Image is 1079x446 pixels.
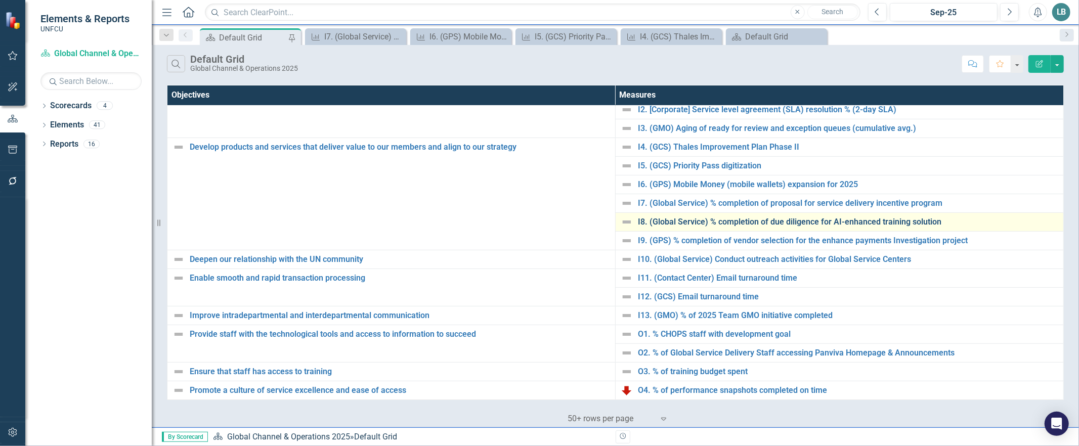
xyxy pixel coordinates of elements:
[638,367,1058,376] a: O3. % of training budget spent
[638,217,1058,227] a: I8. (Global Service) % completion of due diligence for AI-enhanced training solution
[615,213,1063,232] td: Double-Click to Edit Right Click for Context Menu
[615,232,1063,250] td: Double-Click to Edit Right Click for Context Menu
[172,366,185,378] img: Not Defined
[640,30,719,43] div: I4. (GCS) Thales Improvement Plan Phase II
[621,179,633,191] img: Not Defined
[615,101,1063,119] td: Double-Click to Edit Right Click for Context Menu
[621,309,633,322] img: Not Defined
[190,330,610,339] a: Provide staff with the technological tools and access to information to succeed
[745,30,825,43] div: Default Grid
[172,141,185,153] img: Not Defined
[893,7,994,19] div: Sep-25
[621,253,633,265] img: Not Defined
[167,269,616,306] td: Double-Click to Edit Right Click for Context Menu
[621,160,633,172] img: Not Defined
[227,432,350,441] a: Global Channel & Operations 2025
[621,197,633,209] img: Not Defined
[167,381,616,400] td: Double-Click to Edit Right Click for Context Menu
[190,367,610,376] a: Ensure that staff has access to training
[190,143,610,152] a: Develop products and services that deliver value to our members and align to our strategy
[638,330,1058,339] a: O1. % CHOPS staff with development goal
[621,122,633,135] img: Not Defined
[615,344,1063,363] td: Double-Click to Edit Right Click for Context Menu
[429,30,509,43] div: I6. (GPS) Mobile Money (mobile wallets) expansion for 2025
[162,432,208,442] span: By Scorecard
[615,157,1063,175] td: Double-Click to Edit Right Click for Context Menu
[213,431,608,443] div: »
[518,30,614,43] a: I5. (GCS) Priority Pass digitization
[621,347,633,359] img: Not Defined
[97,102,113,110] div: 4
[638,143,1058,152] a: I4. (GCS) Thales Improvement Plan Phase II
[638,105,1058,114] a: I2. [Corporate] Service level agreement (SLA) resolution % (2-day SLA)
[167,306,616,325] td: Double-Click to Edit Right Click for Context Menu
[638,348,1058,358] a: O2. % of Global Service Delivery Staff accessing Panviva Homepage & Announcements
[890,3,998,21] button: Sep-25
[615,288,1063,306] td: Double-Click to Edit Right Click for Context Menu
[615,119,1063,138] td: Double-Click to Edit Right Click for Context Menu
[638,124,1058,133] a: I3. (GMO) Aging of ready for review and exception queues (cumulative avg.)
[621,366,633,378] img: Not Defined
[190,386,610,395] a: Promote a culture of service excellence and ease of access
[615,250,1063,269] td: Double-Click to Edit Right Click for Context Menu
[89,121,105,129] div: 41
[190,311,610,320] a: Improve intradepartmental and interdepartmental communication
[167,82,616,138] td: Double-Click to Edit Right Click for Context Menu
[219,31,286,44] div: Default Grid
[50,139,78,150] a: Reports
[308,30,404,43] a: I7. (Global Service) % completion of proposal for service delivery incentive program
[638,255,1058,264] a: I10. (Global Service) Conduct outreach activities for Global Service Centers
[615,325,1063,344] td: Double-Click to Edit Right Click for Context Menu
[5,11,23,29] img: ClearPoint Strategy
[621,104,633,116] img: Not Defined
[615,363,1063,381] td: Double-Click to Edit Right Click for Context Menu
[167,250,616,269] td: Double-Click to Edit Right Click for Context Menu
[172,253,185,265] img: Not Defined
[413,30,509,43] a: I6. (GPS) Mobile Money (mobile wallets) expansion for 2025
[638,199,1058,208] a: I7. (Global Service) % completion of proposal for service delivery incentive program
[621,272,633,284] img: Not Defined
[638,236,1058,245] a: I9. (GPS) % completion of vendor selection for the enhance payments Investigation project
[190,255,610,264] a: Deepen our relationship with the UN community
[50,119,84,131] a: Elements
[638,180,1058,189] a: I6. (GPS) Mobile Money (mobile wallets) expansion for 2025
[621,216,633,228] img: Not Defined
[621,291,633,303] img: Not Defined
[1045,412,1069,436] div: Open Intercom Messenger
[807,5,858,19] button: Search
[822,8,843,16] span: Search
[167,363,616,381] td: Double-Click to Edit Right Click for Context Menu
[638,311,1058,320] a: I13. (GMO) % of 2025 Team GMO initiative completed
[1052,3,1070,21] button: LB
[615,381,1063,400] td: Double-Click to Edit Right Click for Context Menu
[190,54,298,65] div: Default Grid
[172,384,185,396] img: Not Defined
[621,235,633,247] img: Not Defined
[621,384,633,396] img: Below Plan
[615,306,1063,325] td: Double-Click to Edit Right Click for Context Menu
[621,141,633,153] img: Not Defined
[205,4,860,21] input: Search ClearPoint...
[615,194,1063,213] td: Double-Click to Edit Right Click for Context Menu
[40,13,130,25] span: Elements & Reports
[190,274,610,283] a: Enable smooth and rapid transaction processing
[40,48,142,60] a: Global Channel & Operations 2025
[172,272,185,284] img: Not Defined
[324,30,404,43] div: I7. (Global Service) % completion of proposal for service delivery incentive program
[50,100,92,112] a: Scorecards
[40,25,130,33] small: UNFCU
[615,175,1063,194] td: Double-Click to Edit Right Click for Context Menu
[638,386,1058,395] a: O4. % of performance snapshots completed on time
[621,328,633,340] img: Not Defined
[638,274,1058,283] a: I11. (Contact Center) Email turnaround time
[172,309,185,322] img: Not Defined
[83,140,100,148] div: 16
[354,432,397,441] div: Default Grid
[172,328,185,340] img: Not Defined
[190,65,298,72] div: Global Channel & Operations 2025
[167,325,616,363] td: Double-Click to Edit Right Click for Context Menu
[623,30,719,43] a: I4. (GCS) Thales Improvement Plan Phase II
[638,161,1058,170] a: I5. (GCS) Priority Pass digitization
[167,138,616,250] td: Double-Click to Edit Right Click for Context Menu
